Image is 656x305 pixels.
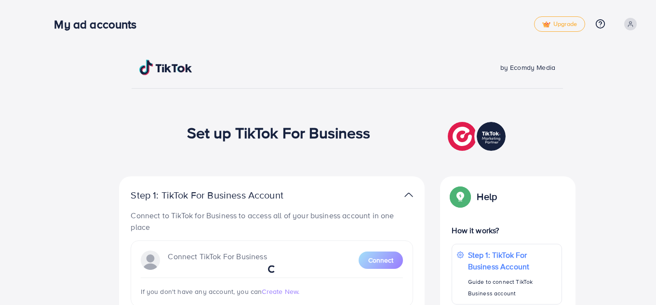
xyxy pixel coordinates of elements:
[542,21,550,28] img: tick
[534,16,585,32] a: tickUpgrade
[500,63,555,72] span: by Ecomdy Media
[452,225,562,236] p: How it works?
[448,119,508,153] img: TikTok partner
[468,249,557,272] p: Step 1: TikTok For Business Account
[54,17,144,31] h3: My ad accounts
[452,188,469,205] img: Popup guide
[404,188,413,202] img: TikTok partner
[477,191,497,202] p: Help
[139,60,192,75] img: TikTok
[187,123,371,142] h1: Set up TikTok For Business
[131,189,314,201] p: Step 1: TikTok For Business Account
[468,276,557,299] p: Guide to connect TikTok Business account
[542,21,577,28] span: Upgrade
